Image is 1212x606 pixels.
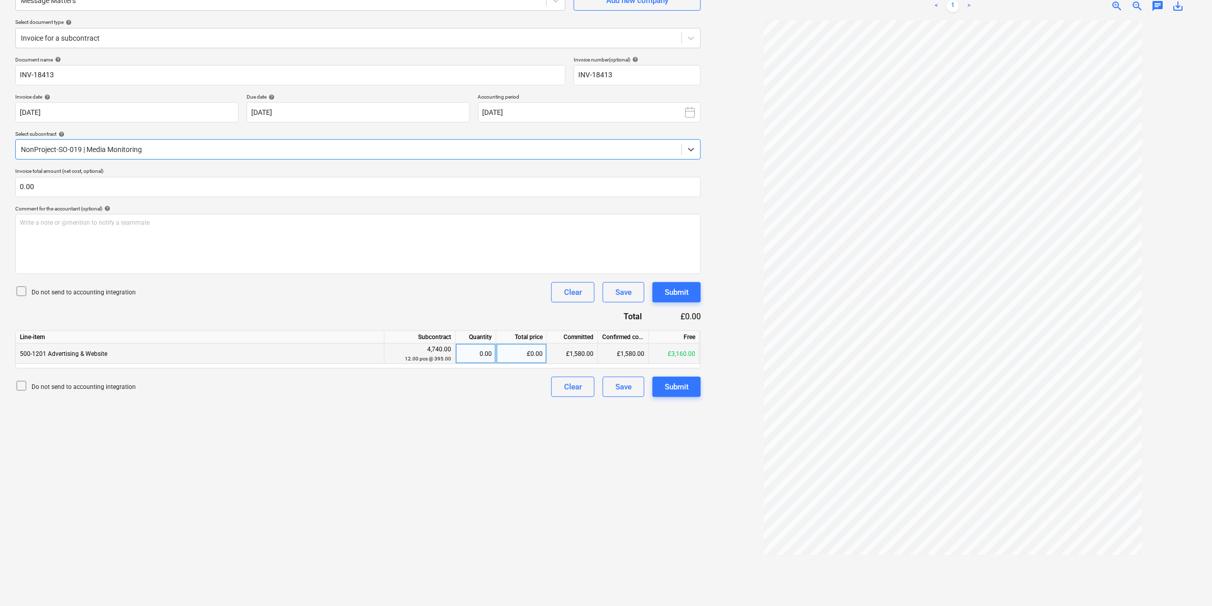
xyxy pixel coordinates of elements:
div: Quantity [456,331,496,344]
button: Save [603,282,644,302]
div: Select subcontract [15,131,701,137]
iframe: Chat Widget [1161,557,1212,606]
p: Do not send to accounting integration [32,288,136,297]
div: 0.00 [460,344,492,364]
input: Invoice total amount (net cost, optional) [15,177,701,197]
div: £0.00 [496,344,547,364]
button: [DATE] [478,102,701,123]
div: Save [615,380,632,393]
div: Subcontract [385,331,456,344]
div: Select document type [15,19,701,25]
div: Confirmed costs [598,331,649,344]
button: Submit [653,377,701,397]
div: £0.00 [659,311,701,322]
span: help [630,56,638,63]
div: 4,740.00 [389,345,451,363]
div: Submit [665,380,689,393]
span: help [53,56,61,63]
p: Accounting period [478,94,701,102]
small: 12.00 pcs @ 395.00 [405,356,451,361]
input: Due date not specified [247,102,470,123]
div: Invoice date [15,94,239,100]
div: Save [615,286,632,299]
span: help [267,94,275,100]
div: £3,160.00 [649,344,700,364]
span: 500-1201 Advertising & Website [20,350,107,357]
span: help [42,94,50,100]
button: Clear [551,282,595,302]
input: Invoice number [574,65,701,85]
button: Save [603,377,644,397]
div: Comment for the accountant (optional) [15,205,701,212]
div: Submit [665,286,689,299]
input: Invoice date not specified [15,102,239,123]
div: Committed [547,331,598,344]
p: Do not send to accounting integration [32,383,136,391]
div: Document name [15,56,566,63]
button: Submit [653,282,701,302]
div: Total price [496,331,547,344]
div: £1,580.00 [547,344,598,364]
div: Line-item [16,331,385,344]
span: help [102,205,110,211]
span: help [56,131,65,137]
div: Clear [564,286,582,299]
span: help [64,19,72,25]
div: £1,580.00 [598,344,649,364]
div: Clear [564,380,582,393]
div: Due date [247,94,470,100]
div: Free [649,331,700,344]
div: Invoice number (optional) [574,56,701,63]
input: Document name [15,65,566,85]
p: Invoice total amount (net cost, optional) [15,168,701,176]
div: Total [569,311,658,322]
button: Clear [551,377,595,397]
